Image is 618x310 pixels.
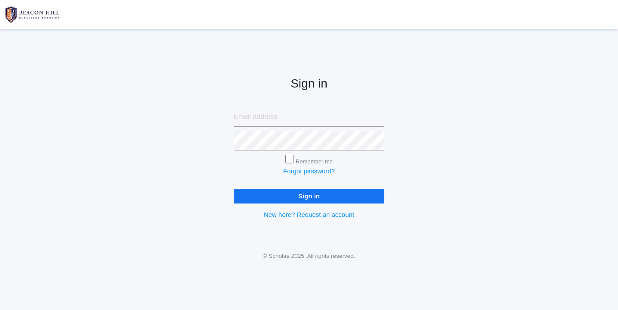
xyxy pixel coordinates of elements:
label: Remember me [296,158,333,165]
a: Forgot password? [283,167,335,175]
a: New here? Request an account [264,211,354,218]
h2: Sign in [234,77,384,91]
input: Sign in [234,189,384,203]
input: Email address [234,107,384,127]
